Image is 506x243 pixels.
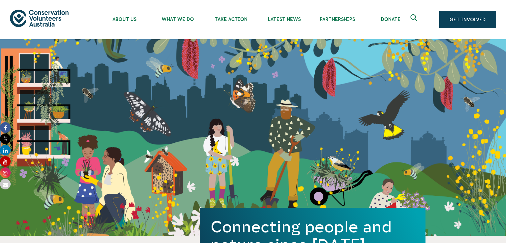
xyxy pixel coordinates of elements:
span: Donate [364,17,417,22]
button: Expand search box Close search box [407,12,422,28]
span: Latest News [257,17,311,22]
span: What We Do [151,17,204,22]
span: Partnerships [311,17,364,22]
a: Get Involved [439,11,496,28]
span: About Us [98,17,151,22]
span: Expand search box [411,14,419,25]
img: logo.svg [10,10,69,27]
span: Take Action [204,17,257,22]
